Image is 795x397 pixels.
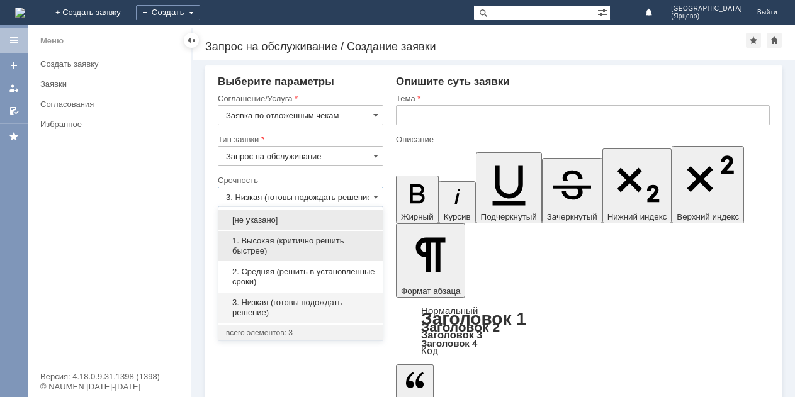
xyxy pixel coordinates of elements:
div: Создать [136,5,200,20]
button: Подчеркнутый [476,152,542,223]
button: Нижний индекс [602,148,672,223]
span: Выберите параметры [218,75,334,87]
img: logo [15,8,25,18]
a: Заголовок 4 [421,338,477,349]
span: Верхний индекс [677,212,739,221]
button: Курсив [439,181,476,223]
a: Мои заявки [4,78,24,98]
a: Создать заявку [4,55,24,75]
div: Сделать домашней страницей [767,33,782,48]
a: Согласования [35,94,189,114]
div: Согласования [40,99,184,109]
button: Жирный [396,176,439,223]
div: Формат абзаца [396,306,770,355]
div: Создать заявку [40,59,184,69]
div: © NAUMEN [DATE]-[DATE] [40,383,179,391]
div: Тип заявки [218,135,381,143]
div: всего элементов: 3 [226,328,375,338]
span: 1. Высокая (критично решить быстрее) [226,236,375,256]
div: Соглашение/Услуга [218,94,381,103]
a: Заголовок 3 [421,329,482,340]
a: Заявки [35,74,189,94]
span: Подчеркнутый [481,212,537,221]
div: Заявки [40,79,184,89]
div: Описание [396,135,767,143]
span: Расширенный поиск [597,6,610,18]
a: Перейти на домашнюю страницу [15,8,25,18]
button: Формат абзаца [396,223,465,298]
span: Формат абзаца [401,286,460,296]
span: [не указано] [226,215,375,225]
div: Версия: 4.18.0.9.31.1398 (1398) [40,372,179,381]
div: Избранное [40,120,170,129]
span: (Ярцево) [671,13,742,20]
a: Заголовок 1 [421,309,526,328]
a: Код [421,345,438,357]
button: Верхний индекс [672,146,744,223]
button: Зачеркнутый [542,158,602,223]
div: Тема [396,94,767,103]
span: 2. Средняя (решить в установленные сроки) [226,267,375,287]
div: Скрыть меню [184,33,199,48]
span: [GEOGRAPHIC_DATA] [671,5,742,13]
div: Меню [40,33,64,48]
a: Создать заявку [35,54,189,74]
span: Курсив [444,212,471,221]
span: Нижний индекс [607,212,667,221]
span: Жирный [401,212,434,221]
a: Заголовок 2 [421,320,500,334]
span: Зачеркнутый [547,212,597,221]
div: Срочность [218,176,381,184]
div: Добавить в избранное [746,33,761,48]
span: Опишите суть заявки [396,75,510,87]
a: Нормальный [421,305,478,316]
div: Запрос на обслуживание / Создание заявки [205,40,746,53]
span: 3. Низкая (готовы подождать решение) [226,298,375,318]
a: Мои согласования [4,101,24,121]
